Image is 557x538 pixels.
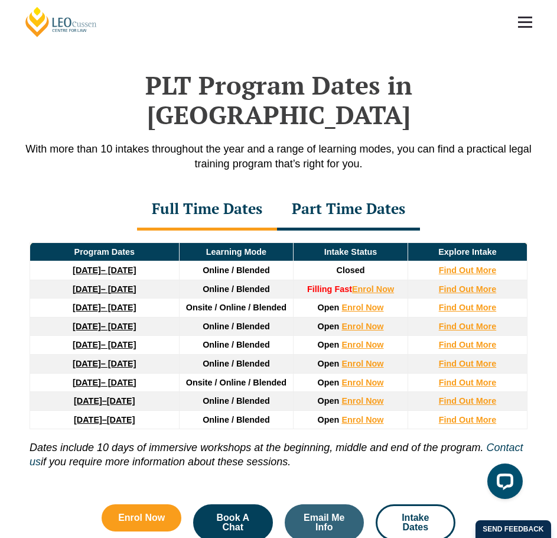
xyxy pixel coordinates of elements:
a: Find Out More [439,415,497,424]
td: Intake Status [294,242,408,261]
p: With more than 10 intakes throughout the year and a range of learning modes, you can find a pract... [18,142,539,171]
strong: [DATE] [73,284,101,294]
a: [DATE]–[DATE] [74,415,135,424]
span: Book A Chat [209,513,257,532]
strong: [DATE] [73,359,101,368]
a: [DATE]–[DATE] [74,396,135,406]
a: [DATE]– [DATE] [73,378,136,387]
span: Open [318,322,340,331]
strong: [DATE] [74,396,102,406]
strong: [DATE] [73,322,101,331]
strong: [DATE] [73,265,101,275]
a: Enrol Now [341,303,383,312]
a: [DATE]– [DATE] [73,359,136,368]
span: Intake Dates [392,513,439,532]
span: Closed [337,265,365,275]
a: [DATE]– [DATE] [73,340,136,349]
h2: PLT Program Dates in [GEOGRAPHIC_DATA] [18,70,539,130]
span: Onsite / Online / Blended [186,378,286,387]
a: Enrol Now [341,396,383,406]
span: Open [318,340,340,349]
a: Enrol Now [341,322,383,331]
a: Enrol Now [341,415,383,424]
td: Explore Intake [408,242,527,261]
span: Online / Blended [203,340,270,349]
strong: Filling Fast [307,284,352,294]
a: Find Out More [439,265,497,275]
a: [DATE]– [DATE] [73,322,136,331]
a: Enrol Now [102,504,181,531]
strong: [DATE] [74,415,102,424]
a: Find Out More [439,284,497,294]
a: Find Out More [439,340,497,349]
strong: [DATE] [73,378,101,387]
a: [PERSON_NAME] Centre for Law [24,6,99,38]
span: Email Me Info [301,513,348,532]
span: [DATE] [107,415,135,424]
a: Enrol Now [341,359,383,368]
span: [DATE] [107,396,135,406]
a: Find Out More [439,396,497,406]
span: Online / Blended [203,322,270,331]
a: [DATE]– [DATE] [73,265,136,275]
span: Open [318,415,340,424]
div: Part Time Dates [277,189,420,231]
a: Find Out More [439,303,497,312]
span: Enrol Now [118,513,165,523]
span: Onsite / Online / Blended [186,303,286,312]
span: Online / Blended [203,359,270,368]
a: Find Out More [439,378,497,387]
span: Online / Blended [203,415,270,424]
span: Online / Blended [203,265,270,275]
span: Open [318,378,340,387]
a: [DATE]– [DATE] [73,284,136,294]
span: Open [318,359,340,368]
strong: [DATE] [73,340,101,349]
a: Find Out More [439,322,497,331]
a: Contact us [30,442,523,467]
a: [DATE]– [DATE] [73,303,136,312]
a: Enrol Now [352,284,394,294]
a: Find Out More [439,359,497,368]
strong: [DATE] [73,303,101,312]
span: Online / Blended [203,284,270,294]
td: Program Dates [30,242,180,261]
div: Full Time Dates [137,189,277,231]
a: Enrol Now [341,378,383,387]
span: Online / Blended [203,396,270,406]
i: Dates include 10 days of immersive workshops at the beginning, middle and end of the program. [30,442,483,453]
span: Open [318,396,340,406]
p: if you require more information about these sessions. [30,429,527,469]
td: Learning Mode [179,242,294,261]
a: Enrol Now [341,340,383,349]
span: Open [318,303,340,312]
iframe: LiveChat chat widget [478,459,527,508]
